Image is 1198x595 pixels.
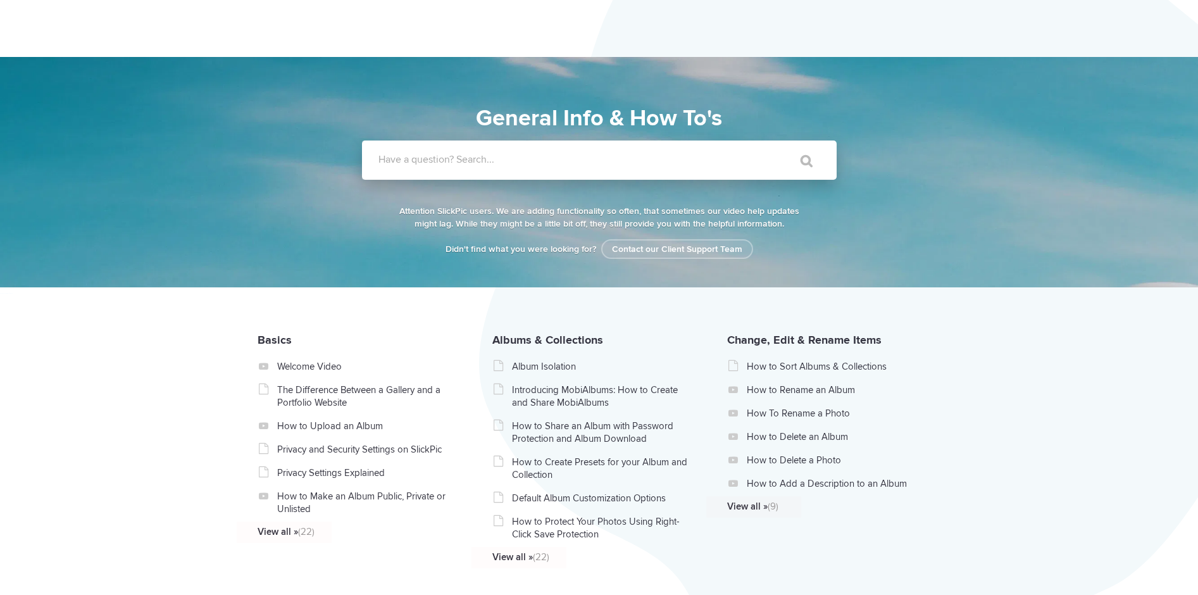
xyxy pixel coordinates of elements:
p: Attention SlickPic users. We are adding functionality so often, that sometimes our video help upd... [397,205,802,230]
a: Default Album Customization Options [512,492,691,504]
a: View all »(9) [727,500,906,513]
a: Album Isolation [512,360,691,373]
a: How to Share an Album with Password Protection and Album Download [512,420,691,445]
input:  [774,146,827,176]
a: How to Protect Your Photos Using Right-Click Save Protection [512,515,691,541]
a: How to Upload an Album [277,420,456,432]
a: Contact our Client Support Team [601,239,753,259]
h1: General Info & How To's [305,101,894,135]
a: View all »(22) [258,525,437,538]
a: How to Make an Album Public, Private or Unlisted [277,490,456,515]
a: Albums & Collections [492,333,603,347]
a: How to Create Presets for your Album and Collection [512,456,691,481]
a: How To Rename a Photo [747,407,926,420]
a: Introducing MobiAlbums: How to Create and Share MobiAlbums [512,384,691,409]
p: Didn't find what you were looking for? [397,243,802,256]
a: Basics [258,333,292,347]
a: Privacy and Security Settings on SlickPic [277,443,456,456]
a: Welcome Video [277,360,456,373]
label: Have a question? Search... [378,153,853,166]
a: How to Sort Albums & Collections [747,360,926,373]
a: How to Delete an Album [747,430,926,443]
a: How to Add a Description to an Album [747,477,926,490]
a: How to Delete a Photo [747,454,926,467]
a: Change, Edit & Rename Items [727,333,882,347]
a: How to Rename an Album [747,384,926,396]
a: The Difference Between a Gallery and a Portfolio Website [277,384,456,409]
a: Privacy Settings Explained [277,467,456,479]
a: View all »(22) [492,551,671,563]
